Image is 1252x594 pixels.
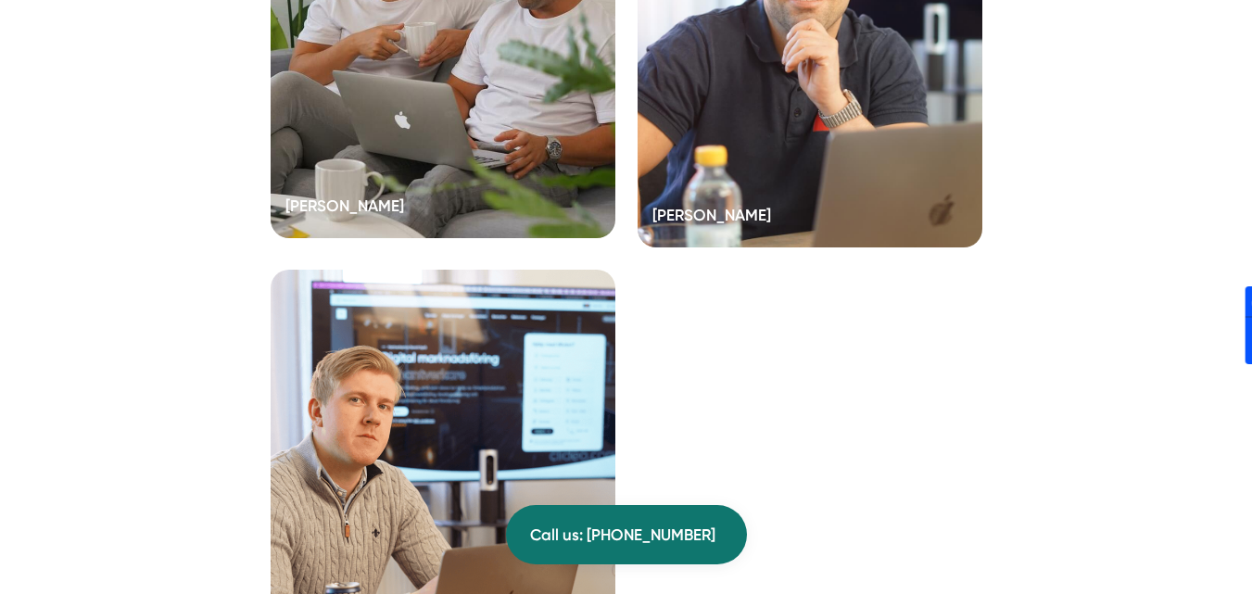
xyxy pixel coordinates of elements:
[530,525,715,544] font: Call us: [PHONE_NUMBER]
[285,196,404,215] font: [PERSON_NAME]
[652,206,771,224] font: [PERSON_NAME]
[506,505,747,564] a: Call us: [PHONE_NUMBER]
